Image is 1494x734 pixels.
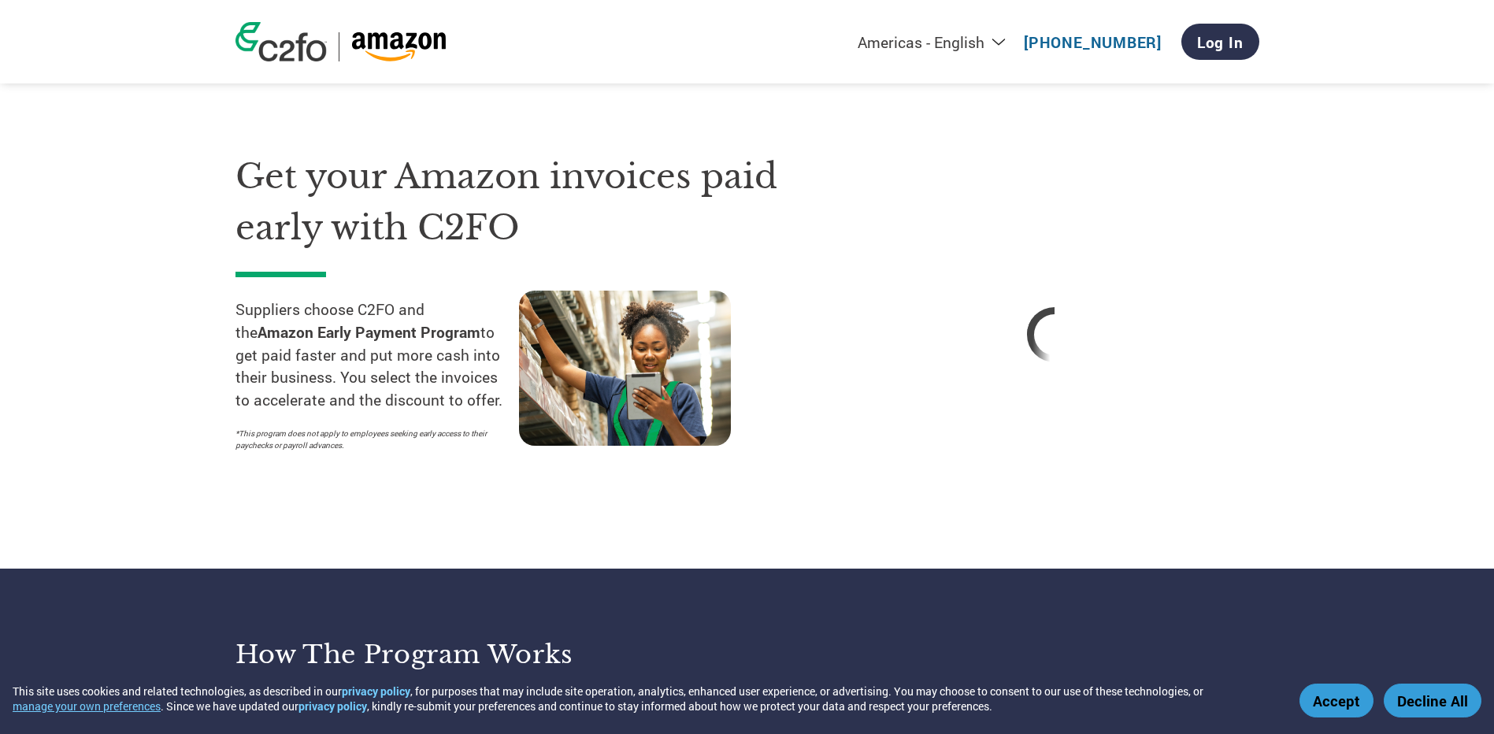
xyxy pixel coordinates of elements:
[519,291,731,446] img: supply chain worker
[13,699,161,714] button: manage your own preferences
[235,428,503,451] p: *This program does not apply to employees seeking early access to their paychecks or payroll adva...
[235,151,803,253] h1: Get your Amazon invoices paid early with C2FO
[342,684,410,699] a: privacy policy
[298,699,367,714] a: privacy policy
[235,298,519,412] p: Suppliers choose C2FO and the to get paid faster and put more cash into their business. You selec...
[13,684,1277,714] div: This site uses cookies and related technologies, as described in our , for purposes that may incl...
[235,639,728,670] h3: How the program works
[1181,24,1259,60] a: Log In
[1384,684,1481,717] button: Decline All
[1024,32,1162,52] a: [PHONE_NUMBER]
[235,22,327,61] img: c2fo logo
[351,32,447,61] img: Amazon
[258,322,480,342] strong: Amazon Early Payment Program
[1299,684,1374,717] button: Accept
